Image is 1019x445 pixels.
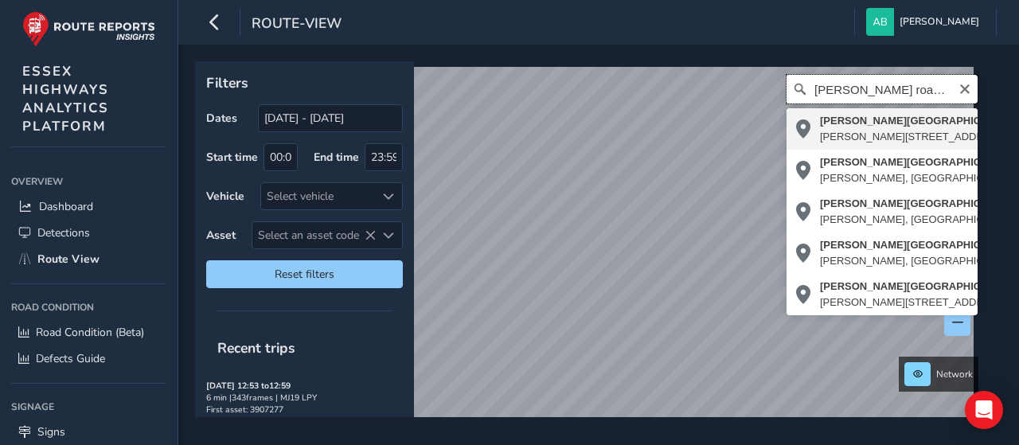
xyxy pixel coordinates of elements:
[36,325,144,340] span: Road Condition (Beta)
[206,404,283,416] span: First asset: 3907277
[206,150,258,165] label: Start time
[206,260,403,288] button: Reset filters
[206,327,306,369] span: Recent trips
[866,8,894,36] img: diamond-layout
[11,395,166,419] div: Signage
[252,14,342,36] span: route-view
[314,150,359,165] label: End time
[376,222,402,248] div: Select an asset code
[820,295,1017,310] div: [PERSON_NAME][STREET_ADDRESS]
[11,193,166,220] a: Dashboard
[37,225,90,240] span: Detections
[22,62,109,135] span: ESSEX HIGHWAYS ANALYTICS PLATFORM
[820,129,1017,145] div: [PERSON_NAME][STREET_ADDRESS]
[36,351,105,366] span: Defects Guide
[820,113,1017,129] div: [PERSON_NAME][GEOGRAPHIC_DATA]
[37,252,100,267] span: Route View
[11,220,166,246] a: Detections
[206,189,244,204] label: Vehicle
[820,279,1017,295] div: [PERSON_NAME][GEOGRAPHIC_DATA]
[201,67,974,435] canvas: Map
[252,222,376,248] span: Select an asset code
[206,72,403,93] p: Filters
[39,199,93,214] span: Dashboard
[936,368,973,381] span: Network
[958,80,971,96] button: Clear
[22,11,155,47] img: rr logo
[965,391,1003,429] div: Open Intercom Messenger
[206,380,291,392] strong: [DATE] 12:53 to 12:59
[218,267,391,282] span: Reset filters
[261,183,376,209] div: Select vehicle
[900,8,979,36] span: [PERSON_NAME]
[787,75,978,103] input: Search
[37,424,65,439] span: Signs
[11,419,166,445] a: Signs
[11,170,166,193] div: Overview
[11,246,166,272] a: Route View
[866,8,985,36] button: [PERSON_NAME]
[206,392,403,404] div: 6 min | 343 frames | MJ19 LPY
[11,345,166,372] a: Defects Guide
[206,111,237,126] label: Dates
[11,319,166,345] a: Road Condition (Beta)
[11,295,166,319] div: Road Condition
[206,228,236,243] label: Asset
